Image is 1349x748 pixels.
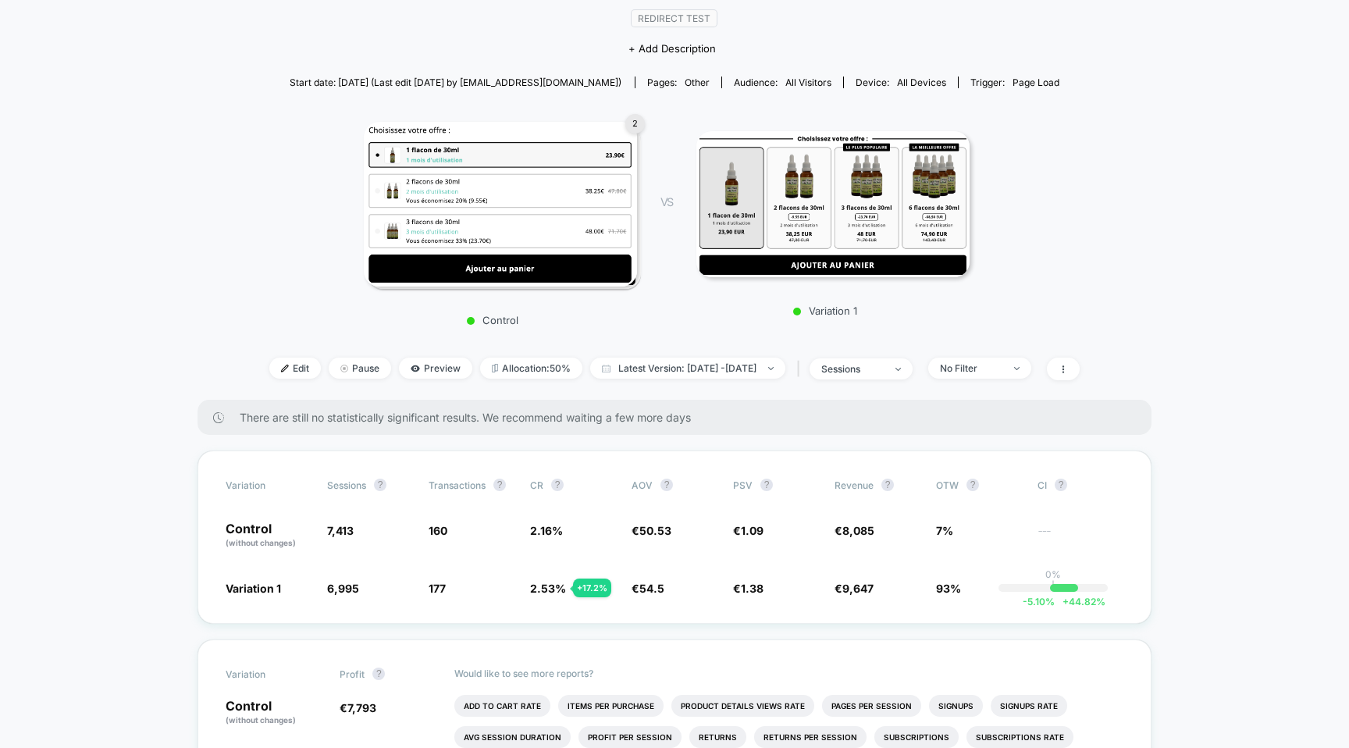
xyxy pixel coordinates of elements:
span: There are still no statistically significant results. We recommend waiting a few more days [240,411,1120,424]
span: Profit [340,668,365,680]
span: 93% [936,582,961,595]
li: Items Per Purchase [558,695,664,717]
span: Variation [226,668,311,680]
li: Subscriptions [874,726,959,748]
span: (without changes) [226,715,296,725]
span: 44.82 % [1055,596,1105,607]
span: € [632,582,664,595]
img: Control main [364,122,637,287]
button: ? [493,479,506,491]
span: Variation [226,479,311,491]
div: sessions [821,363,884,375]
span: 9,647 [842,582,874,595]
li: Signups Rate [991,695,1067,717]
img: edit [281,365,289,372]
span: 54.5 [639,582,664,595]
span: 7,413 [327,524,354,537]
span: --- [1038,526,1123,549]
span: All Visitors [785,77,831,88]
span: 7% [936,524,953,537]
p: | [1052,580,1055,592]
button: ? [660,479,673,491]
p: Control [226,700,324,726]
li: Avg Session Duration [454,726,571,748]
p: Variation 1 [689,305,962,317]
span: Transactions [429,479,486,491]
li: Returns Per Session [754,726,867,748]
li: Subscriptions Rate [966,726,1073,748]
span: € [733,582,763,595]
span: 2.53 % [530,582,566,595]
li: Profit Per Session [578,726,682,748]
img: calendar [602,365,610,372]
span: PSV [733,479,753,491]
span: Start date: [DATE] (Last edit [DATE] by [EMAIL_ADDRESS][DOMAIN_NAME]) [290,77,621,88]
span: Allocation: 50% [480,358,582,379]
button: ? [372,668,385,680]
span: AOV [632,479,653,491]
span: € [835,524,874,537]
span: OTW [936,479,1022,491]
span: Sessions [327,479,366,491]
span: € [632,524,671,537]
span: 8,085 [842,524,874,537]
span: 160 [429,524,447,537]
div: No Filter [940,362,1002,374]
li: Product Details Views Rate [671,695,814,717]
span: Latest Version: [DATE] - [DATE] [590,358,785,379]
img: end [340,365,348,372]
li: Add To Cart Rate [454,695,550,717]
span: + Add Description [628,41,716,57]
img: rebalance [492,364,498,372]
p: 0% [1045,568,1061,580]
div: Audience: [734,77,831,88]
span: 2.16 % [530,524,563,537]
span: 7,793 [347,701,376,714]
span: € [733,524,763,537]
span: CR [530,479,543,491]
span: Page Load [1013,77,1059,88]
span: (without changes) [226,538,296,547]
button: ? [1055,479,1067,491]
p: Control [356,314,629,326]
span: Pause [329,358,391,379]
span: Revenue [835,479,874,491]
span: € [340,701,376,714]
button: ? [881,479,894,491]
img: end [895,368,901,371]
span: Variation 1 [226,582,281,595]
button: ? [966,479,979,491]
div: Pages: [647,77,710,88]
span: CI [1038,479,1123,491]
button: ? [551,479,564,491]
div: Trigger: [970,77,1059,88]
li: Returns [689,726,746,748]
span: Device: [843,77,958,88]
img: Variation 1 main [696,131,970,276]
span: -5.10 % [1023,596,1055,607]
span: all devices [897,77,946,88]
span: 177 [429,582,446,595]
span: | [793,358,810,380]
span: Edit [269,358,321,379]
span: 1.38 [741,582,763,595]
p: Would like to see more reports? [454,668,1124,679]
button: ? [760,479,773,491]
span: 50.53 [639,524,671,537]
p: Control [226,522,311,549]
span: € [835,582,874,595]
span: Preview [399,358,472,379]
span: other [685,77,710,88]
div: 2 [625,114,645,134]
span: 6,995 [327,582,359,595]
span: VS [660,195,673,208]
li: Pages Per Session [822,695,921,717]
span: Redirect Test [631,9,717,27]
li: Signups [929,695,983,717]
img: end [768,367,774,370]
button: ? [374,479,386,491]
span: + [1062,596,1069,607]
span: 1.09 [741,524,763,537]
div: + 17.2 % [573,579,611,597]
img: end [1014,367,1020,370]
